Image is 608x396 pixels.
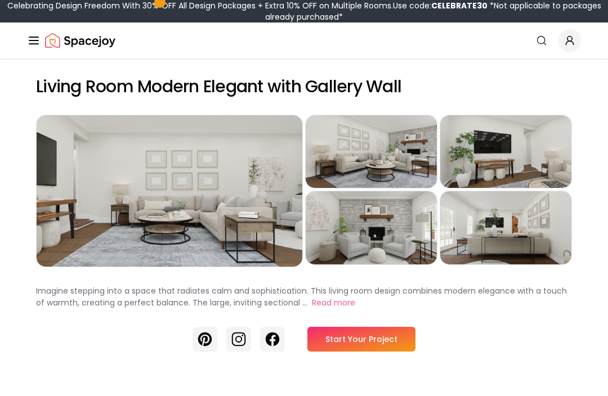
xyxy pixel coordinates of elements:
nav: Global [27,22,581,58]
h2: Living Room Modern Elegant with Gallery Wall [36,76,572,97]
a: Spacejoy [45,29,115,52]
button: Read more [312,297,355,309]
p: Imagine stepping into a space that radiates calm and sophistication. This living room design comb... [36,285,567,308]
a: Start Your Project [307,327,415,352]
img: Spacejoy Logo [45,29,115,52]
